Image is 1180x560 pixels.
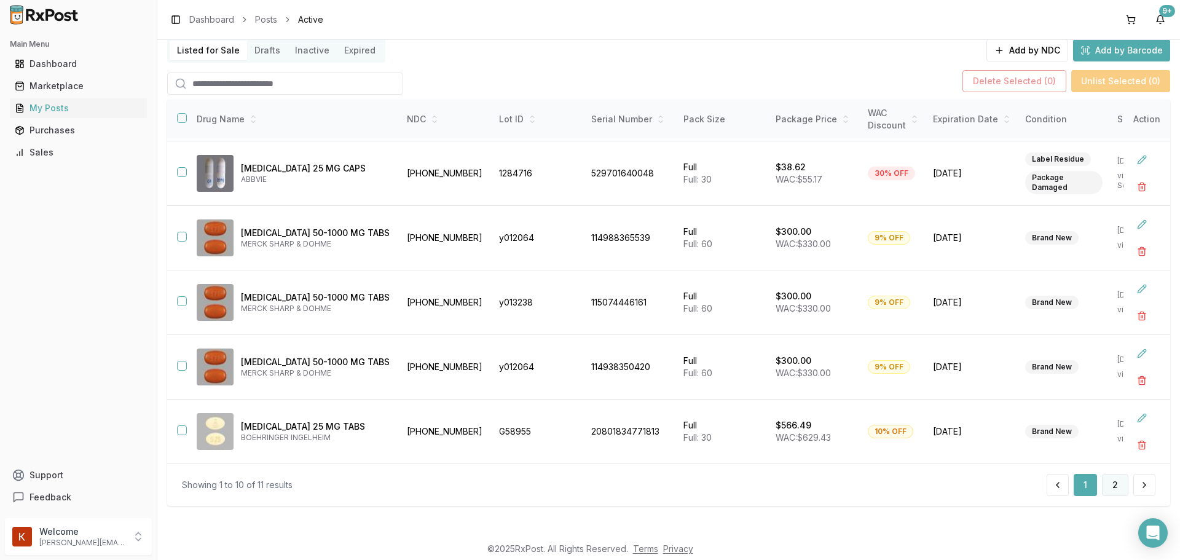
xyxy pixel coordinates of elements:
p: Welcome [39,526,125,538]
span: Full: 30 [683,432,712,443]
span: [DATE] [933,167,1010,179]
td: 529701640048 [584,141,676,206]
div: 9% OFF [868,360,910,374]
div: WAC Discount [868,107,918,132]
div: Drug Name [197,113,390,125]
td: y012064 [492,206,584,270]
span: Full: 60 [683,368,712,378]
p: via Scanner [1117,434,1164,444]
p: [MEDICAL_DATA] 25 MG CAPS [241,162,390,175]
div: Expiration Date [933,113,1010,125]
p: MERCK SHARP & DOHME [241,304,390,314]
a: Terms [633,543,658,554]
a: My Posts [10,97,147,119]
button: Sales [5,143,152,162]
th: Pack Size [676,100,768,140]
button: Purchases [5,120,152,140]
p: [DATE] [1117,419,1164,429]
button: 2 [1102,474,1128,496]
td: Full [676,206,768,270]
p: [MEDICAL_DATA] 50-1000 MG TABS [241,227,390,239]
div: Brand New [1025,360,1079,374]
div: 9+ [1159,5,1175,17]
div: Serial Number [591,113,669,125]
a: Marketplace [10,75,147,97]
p: [MEDICAL_DATA] 50-1000 MG TABS [241,291,390,304]
p: $300.00 [776,226,811,238]
p: [MEDICAL_DATA] 50-1000 MG TABS [241,356,390,368]
button: Edit [1131,407,1153,429]
div: 9% OFF [868,296,910,309]
button: Support [5,464,152,486]
p: [DATE] [1117,226,1164,235]
a: Privacy [663,543,693,554]
span: [DATE] [933,296,1010,309]
button: Edit [1131,342,1153,365]
td: [PHONE_NUMBER] [399,335,492,400]
a: Posts [255,14,277,26]
td: Full [676,141,768,206]
td: 20801834771813 [584,400,676,464]
nav: breadcrumb [189,14,323,26]
span: Feedback [29,491,71,503]
td: [PHONE_NUMBER] [399,400,492,464]
button: My Posts [5,98,152,118]
button: Delete [1131,434,1153,456]
div: Package Damaged [1025,171,1103,194]
p: via Scanner [1117,369,1164,379]
a: Dashboard [10,53,147,75]
div: Purchases [15,124,142,136]
div: Lot ID [499,113,576,125]
p: via NDC Search [1117,171,1164,191]
div: 30% OFF [868,167,915,180]
p: ABBVIE [241,175,390,184]
p: $566.49 [776,419,811,432]
img: Janumet 50-1000 MG TABS [197,284,234,321]
td: 114938350420 [584,335,676,400]
span: WAC: $55.17 [776,174,822,184]
span: WAC: $330.00 [776,303,831,314]
div: NDC [407,113,484,125]
button: Feedback [5,486,152,508]
p: [DATE] [1117,156,1164,166]
img: Janumet 50-1000 MG TABS [197,349,234,385]
span: Full: 60 [683,303,712,314]
p: via Scanner [1117,305,1164,315]
span: [DATE] [933,425,1010,438]
button: Inactive [288,41,337,60]
td: [PHONE_NUMBER] [399,206,492,270]
span: [DATE] [933,361,1010,373]
a: Dashboard [189,14,234,26]
button: Edit [1131,149,1153,171]
p: MERCK SHARP & DOHME [241,368,390,378]
button: 9+ [1150,10,1170,30]
div: 10% OFF [868,425,913,438]
button: Delete [1131,240,1153,262]
p: [DATE] [1117,355,1164,365]
span: Active [298,14,323,26]
p: [DATE] [1117,290,1164,300]
button: Delete [1131,369,1153,392]
div: My Posts [15,102,142,114]
div: Brand New [1025,425,1079,438]
p: [MEDICAL_DATA] 25 MG TABS [241,420,390,433]
img: Jardiance 25 MG TABS [197,413,234,450]
img: RxPost Logo [5,5,84,25]
span: WAC: $330.00 [776,239,831,249]
div: Open Intercom Messenger [1138,518,1168,548]
img: User avatar [12,527,32,546]
div: Brand New [1025,231,1079,245]
div: Package Price [776,113,853,125]
p: BOEHRINGER INGELHEIM [241,433,390,443]
p: via Scanner [1117,240,1164,250]
div: Brand New [1025,296,1079,309]
div: 9% OFF [868,231,910,245]
img: Janumet 50-1000 MG TABS [197,219,234,256]
div: Showing 1 to 10 of 11 results [182,479,293,491]
th: Action [1123,100,1170,140]
div: Sales [15,146,142,159]
span: Full: 60 [683,239,712,249]
div: Source [1117,113,1164,125]
a: Sales [10,141,147,164]
img: Gengraf 25 MG CAPS [197,155,234,192]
